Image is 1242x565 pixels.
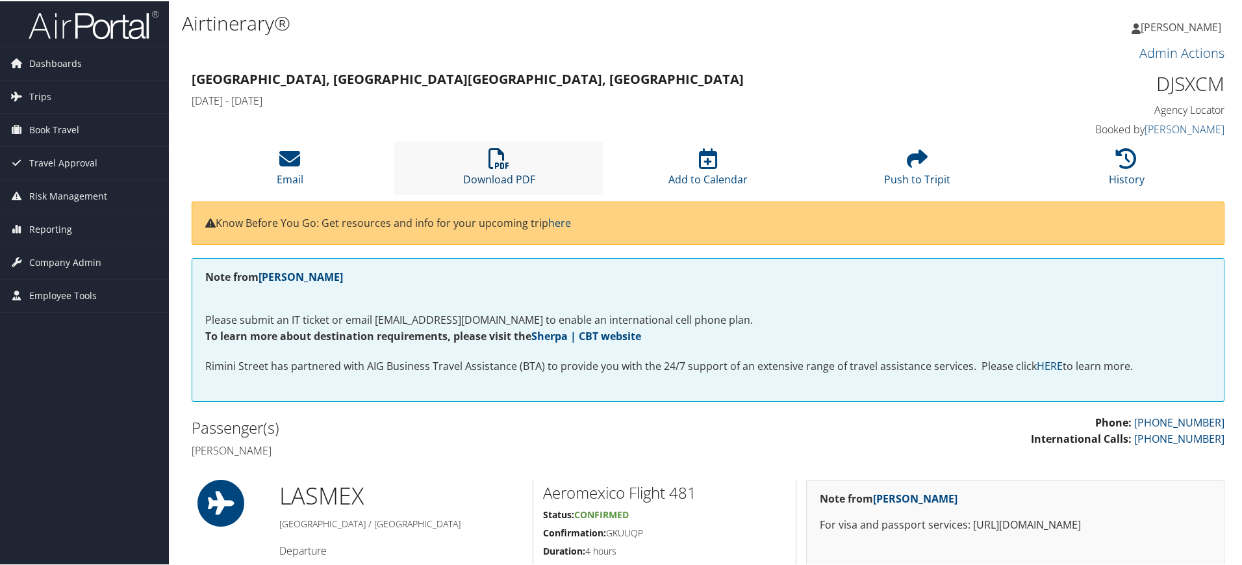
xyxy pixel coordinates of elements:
[1134,414,1224,428] a: [PHONE_NUMBER]
[543,544,585,556] strong: Duration:
[259,269,343,283] a: [PERSON_NAME]
[192,415,698,438] h2: Passenger(s)
[192,69,744,86] strong: [GEOGRAPHIC_DATA], [GEOGRAPHIC_DATA] [GEOGRAPHIC_DATA], [GEOGRAPHIC_DATA]
[279,479,523,511] h1: LAS MEX
[1095,414,1132,428] strong: Phone:
[1031,430,1132,445] strong: International Calls:
[29,146,97,178] span: Travel Approval
[820,490,957,505] strong: Note from
[1132,7,1234,46] a: [PERSON_NAME]
[205,294,1211,344] p: Please submit an IT ticket or email [EMAIL_ADDRESS][DOMAIN_NAME] to enable an international cell ...
[981,121,1224,135] h4: Booked by
[463,154,535,185] a: Download PDF
[279,542,523,557] h4: Departure
[29,112,79,145] span: Book Travel
[543,525,606,538] strong: Confirmation:
[29,46,82,79] span: Dashboards
[192,442,698,456] h4: [PERSON_NAME]
[29,79,51,112] span: Trips
[29,245,101,278] span: Company Admin
[205,269,343,283] strong: Note from
[531,328,641,342] a: Sherpa | CBT website
[1037,358,1063,372] a: HERE
[192,92,961,107] h4: [DATE] - [DATE]
[543,544,786,557] h5: 4 hours
[277,154,303,185] a: Email
[29,8,158,39] img: airportal-logo.png
[574,507,629,519] span: Confirmed
[1134,430,1224,445] a: [PHONE_NUMBER]
[1145,121,1224,135] a: [PERSON_NAME]
[1109,154,1145,185] a: History
[279,516,523,529] h5: [GEOGRAPHIC_DATA] / [GEOGRAPHIC_DATA]
[29,179,107,211] span: Risk Management
[668,154,748,185] a: Add to Calendar
[543,507,574,519] strong: Status:
[981,101,1224,116] h4: Agency Locator
[820,516,1211,532] p: For visa and passport services: [URL][DOMAIN_NAME]
[884,154,950,185] a: Push to Tripit
[205,214,1211,231] p: Know Before You Go: Get resources and info for your upcoming trip
[1141,19,1221,33] span: [PERSON_NAME]
[548,215,571,229] a: here
[873,490,957,505] a: [PERSON_NAME]
[29,212,72,244] span: Reporting
[182,8,883,36] h1: Airtinerary®
[1139,43,1224,60] a: Admin Actions
[981,69,1224,96] h1: DJSXCM
[205,328,641,342] strong: To learn more about destination requirements, please visit the
[543,480,786,503] h2: Aeromexico Flight 481
[205,357,1211,374] p: Rimini Street has partnered with AIG Business Travel Assistance (BTA) to provide you with the 24/...
[543,525,786,538] h5: GKUUQP
[29,278,97,311] span: Employee Tools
